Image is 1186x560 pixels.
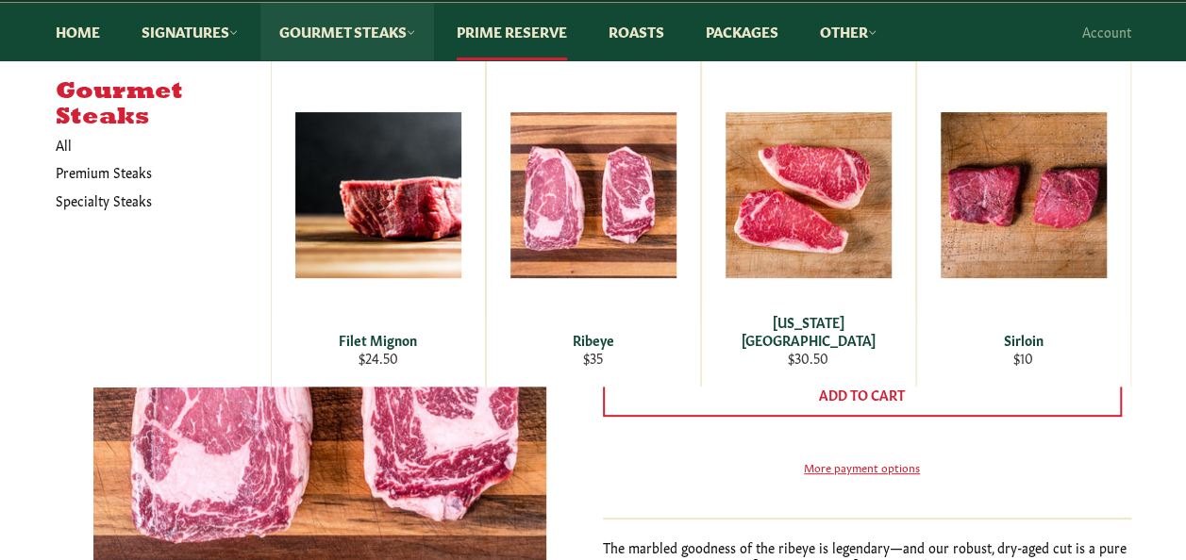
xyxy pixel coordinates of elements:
a: Packages [687,3,797,60]
a: Specialty Steaks [46,187,252,214]
div: $30.50 [713,349,903,367]
div: $10 [928,349,1118,367]
a: More payment options [603,459,1122,475]
a: Other [801,3,895,60]
img: Sirloin [941,112,1107,278]
a: Gourmet Steaks [260,3,434,60]
img: New York Strip [726,112,892,278]
a: Home [37,3,119,60]
div: [US_STATE][GEOGRAPHIC_DATA] [713,313,903,350]
a: Prime Reserve [438,3,586,60]
div: Sirloin [928,331,1118,349]
a: Premium Steaks [46,158,252,186]
a: New York Strip [US_STATE][GEOGRAPHIC_DATA] $30.50 [701,60,916,387]
a: Filet Mignon Filet Mignon $24.50 [271,60,486,387]
span: Add to Cart [819,385,905,404]
img: Ribeye [510,112,677,278]
a: Roasts [590,3,683,60]
a: Account [1073,4,1141,59]
div: $24.50 [283,349,473,367]
h5: Gourmet Steaks [56,79,271,131]
div: Ribeye [498,331,688,349]
div: $35 [498,349,688,367]
a: All [46,131,271,158]
a: Sirloin Sirloin $10 [916,60,1131,387]
img: Filet Mignon [295,112,461,278]
a: Signatures [123,3,257,60]
a: Ribeye Ribeye $35 [486,60,701,387]
div: Filet Mignon [283,331,473,349]
button: Add to Cart [603,371,1122,417]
